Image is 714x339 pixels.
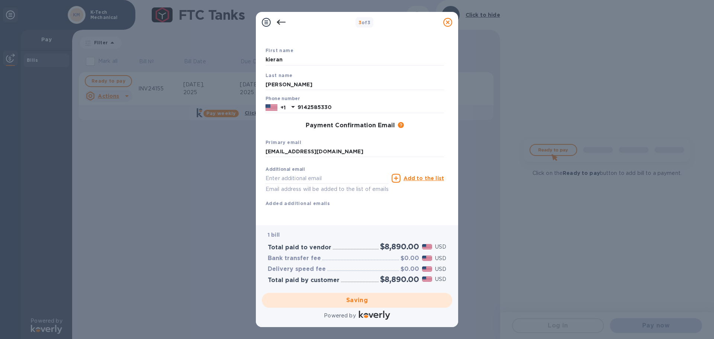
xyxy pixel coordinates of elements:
[266,73,293,78] b: Last name
[266,146,444,157] input: Enter your primary name
[422,266,432,272] img: USD
[435,275,446,283] p: USD
[280,104,286,111] p: +1
[358,20,361,25] span: 3
[266,185,389,194] p: Email address will be added to the list of emails
[403,175,444,181] u: Add to the list
[266,48,293,53] b: First name
[268,244,331,251] h3: Total paid to vendor
[401,255,419,262] h3: $0.00
[306,122,395,129] h3: Payment Confirmation Email
[422,244,432,249] img: USD
[358,20,371,25] b: of 3
[266,201,330,206] b: Added additional emails
[266,54,444,65] input: Enter your first name
[297,102,444,113] input: Enter your phone number
[435,265,446,273] p: USD
[268,255,321,262] h3: Bank transfer fee
[266,167,305,172] label: Additional email
[401,266,419,273] h3: $0.00
[380,242,419,251] h2: $8,890.00
[266,140,301,145] b: Primary email
[266,79,444,90] input: Enter your last name
[324,312,356,320] p: Powered by
[266,97,300,101] label: Phone number
[359,311,390,320] img: Logo
[380,275,419,284] h2: $8,890.00
[268,266,326,273] h3: Delivery speed fee
[422,276,432,282] img: USD
[435,243,446,251] p: USD
[266,103,277,112] img: US
[266,173,389,184] input: Enter additional email
[435,255,446,262] p: USD
[422,256,432,261] img: USD
[268,232,280,238] b: 1 bill
[268,277,340,284] h3: Total paid by customer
